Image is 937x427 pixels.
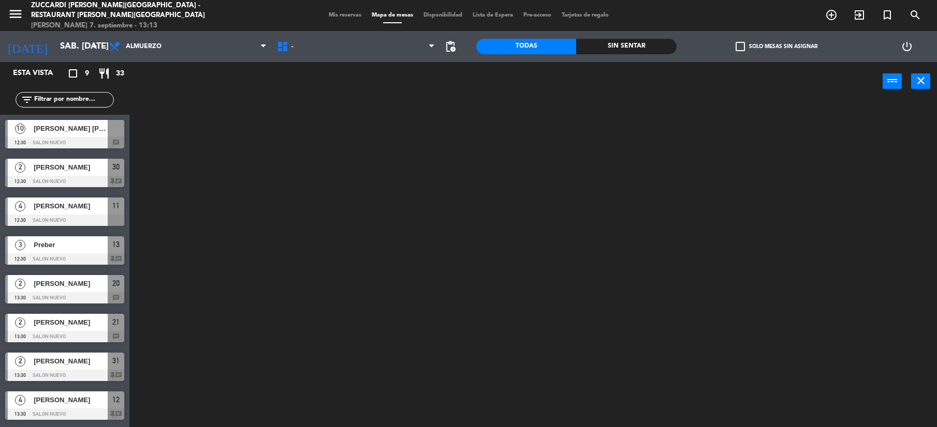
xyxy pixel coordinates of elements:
i: add_circle_outline [825,9,838,21]
span: 33 [116,68,124,80]
i: arrow_drop_down [89,40,101,53]
div: Esta vista [5,67,75,80]
input: Filtrar por nombre... [33,94,113,105]
span: [PERSON_NAME] [PERSON_NAME] [34,123,108,134]
i: search [909,9,921,21]
i: menu [8,6,23,22]
i: crop_square [67,67,79,80]
span: 20 [112,277,120,289]
span: pending_actions [444,40,457,53]
span: [PERSON_NAME] [34,394,108,405]
i: exit_to_app [853,9,866,21]
span: 2 [15,279,25,289]
span: 4 [15,201,25,211]
i: power_input [886,74,899,87]
button: close [911,73,930,89]
span: Tarjetas de regalo [557,12,614,18]
span: Pre-acceso [518,12,557,18]
span: Mapa de mesas [367,12,418,18]
div: Todas [476,39,576,54]
i: filter_list [21,94,33,106]
span: Mis reservas [324,12,367,18]
i: restaurant [98,67,110,80]
span: [PERSON_NAME] [34,278,108,289]
span: 3 [15,240,25,250]
span: - [291,43,294,50]
span: check_box_outline_blank [736,42,745,51]
span: 11 [112,200,120,212]
i: close [915,74,927,87]
button: menu [8,6,23,25]
span: 31 [112,355,120,367]
i: power_settings_new [901,40,913,53]
div: [PERSON_NAME] 7. septiembre - 13:13 [31,21,227,31]
div: Sin sentar [576,39,676,54]
span: [PERSON_NAME] [34,356,108,367]
span: Lista de Espera [467,12,518,18]
span: Almuerzo [126,43,162,50]
label: Solo mesas sin asignar [736,42,817,51]
button: power_input [883,73,902,89]
span: [PERSON_NAME] [34,162,108,173]
div: Zuccardi [PERSON_NAME][GEOGRAPHIC_DATA] - Restaurant [PERSON_NAME][GEOGRAPHIC_DATA] [31,1,227,21]
span: 2 [15,317,25,328]
span: 2 [15,162,25,173]
span: 2 [15,356,25,367]
span: Disponibilidad [418,12,467,18]
i: turned_in_not [881,9,894,21]
span: 21 [112,316,120,328]
span: 12 [112,393,120,406]
span: [PERSON_NAME] [34,317,108,328]
span: 4 [15,395,25,405]
span: 13 [112,238,120,251]
span: 9 [85,68,89,80]
span: 30 [112,161,120,173]
span: Preber [34,239,108,250]
span: [PERSON_NAME] [34,201,108,211]
span: 10 [15,124,25,134]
